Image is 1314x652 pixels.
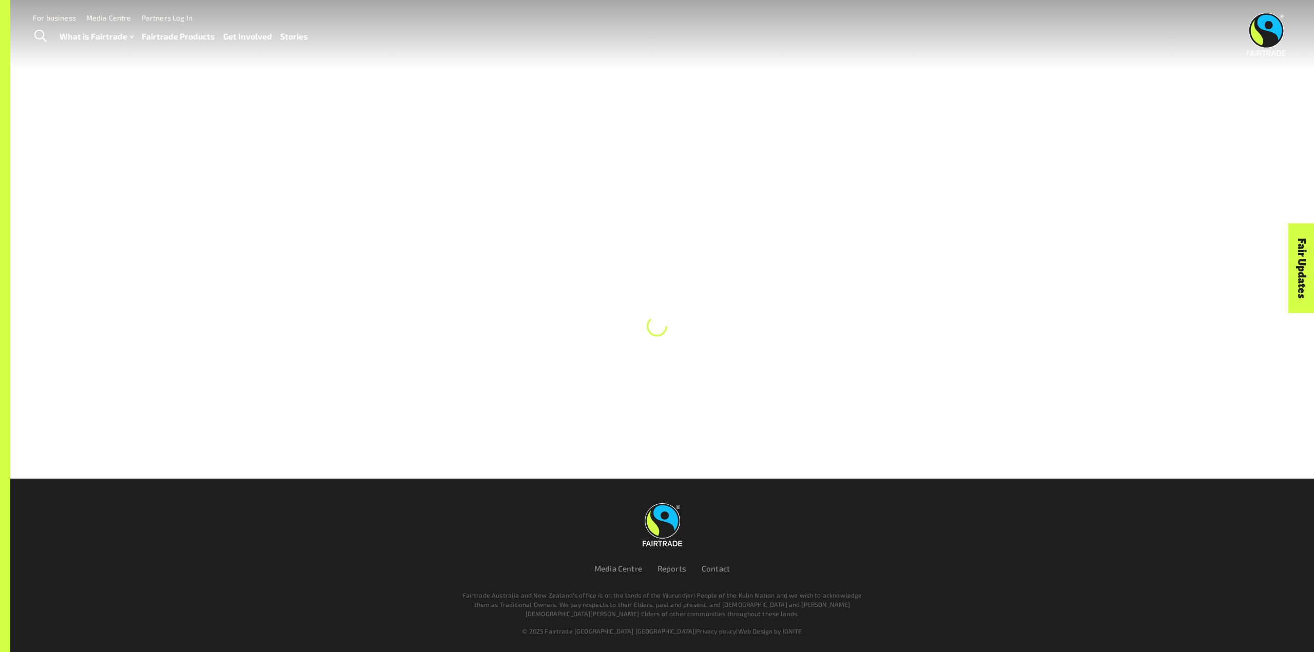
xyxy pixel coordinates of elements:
a: Contact [702,564,730,573]
a: Privacy policy [696,627,736,635]
a: What is Fairtrade [60,29,133,44]
span: © 2025 Fairtrade [GEOGRAPHIC_DATA] [GEOGRAPHIC_DATA] [522,627,694,635]
img: Fairtrade Australia New Zealand logo [643,503,682,546]
a: Stories [280,29,308,44]
a: Web Design by IGNITE [738,627,802,635]
p: Fairtrade Australia and New Zealand’s office is on the lands of the Wurundjeri People of the Kuli... [458,590,866,618]
img: Fairtrade Australia New Zealand logo [1247,13,1286,56]
a: For business [33,13,76,22]
div: | | [353,626,971,636]
a: Get Involved [223,29,272,44]
a: Toggle Search [28,24,53,49]
a: Media Centre [86,13,131,22]
a: Media Centre [594,564,642,573]
a: Partners Log In [142,13,192,22]
a: Reports [658,564,686,573]
a: Fairtrade Products [142,29,215,44]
